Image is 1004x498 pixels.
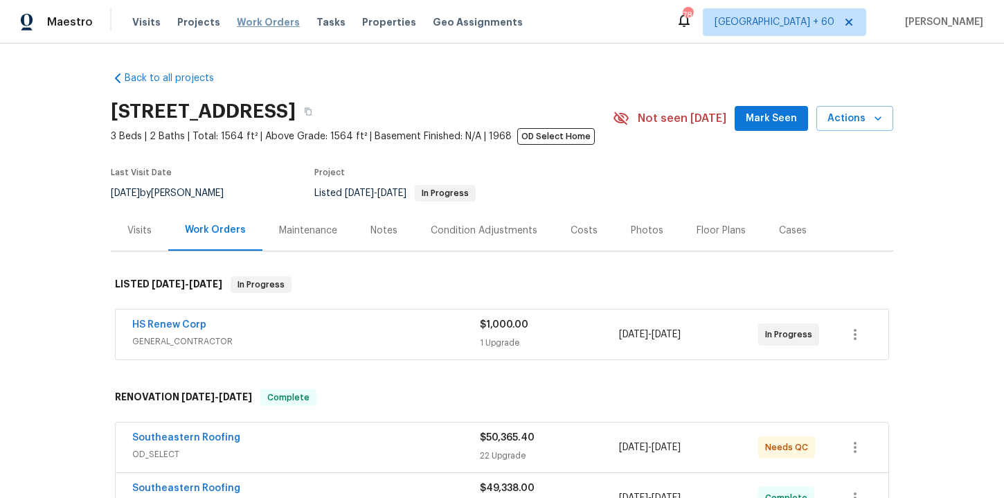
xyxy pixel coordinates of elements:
[480,320,528,330] span: $1,000.00
[111,263,893,307] div: LISTED [DATE]-[DATE]In Progress
[127,224,152,238] div: Visits
[181,392,215,402] span: [DATE]
[377,188,406,198] span: [DATE]
[638,112,726,125] span: Not seen [DATE]
[177,15,220,29] span: Projects
[715,15,834,29] span: [GEOGRAPHIC_DATA] + 60
[279,224,337,238] div: Maintenance
[132,447,480,461] span: OD_SELECT
[296,99,321,124] button: Copy Address
[111,130,613,143] span: 3 Beds | 2 Baths | Total: 1564 ft² | Above Grade: 1564 ft² | Basement Finished: N/A | 1968
[111,188,140,198] span: [DATE]
[816,106,893,132] button: Actions
[899,15,983,29] span: [PERSON_NAME]
[115,276,222,293] h6: LISTED
[480,336,619,350] div: 1 Upgrade
[631,224,663,238] div: Photos
[619,443,648,452] span: [DATE]
[480,433,535,443] span: $50,365.40
[765,328,818,341] span: In Progress
[111,105,296,118] h2: [STREET_ADDRESS]
[132,320,206,330] a: HS Renew Corp
[345,188,406,198] span: -
[115,389,252,406] h6: RENOVATION
[619,328,681,341] span: -
[517,128,595,145] span: OD Select Home
[416,189,474,197] span: In Progress
[827,110,882,127] span: Actions
[47,15,93,29] span: Maestro
[189,279,222,289] span: [DATE]
[433,15,523,29] span: Geo Assignments
[185,223,246,237] div: Work Orders
[697,224,746,238] div: Floor Plans
[314,188,476,198] span: Listed
[345,188,374,198] span: [DATE]
[619,330,648,339] span: [DATE]
[370,224,397,238] div: Notes
[237,15,300,29] span: Work Orders
[132,335,480,348] span: GENERAL_CONTRACTOR
[152,279,185,289] span: [DATE]
[765,441,814,454] span: Needs QC
[111,185,240,202] div: by [PERSON_NAME]
[362,15,416,29] span: Properties
[132,15,161,29] span: Visits
[779,224,807,238] div: Cases
[132,483,240,493] a: Southeastern Roofing
[181,392,252,402] span: -
[652,330,681,339] span: [DATE]
[735,106,808,132] button: Mark Seen
[652,443,681,452] span: [DATE]
[746,110,797,127] span: Mark Seen
[111,168,172,177] span: Last Visit Date
[314,168,345,177] span: Project
[232,278,290,292] span: In Progress
[152,279,222,289] span: -
[111,71,244,85] a: Back to all projects
[619,441,681,454] span: -
[132,433,240,443] a: Southeastern Roofing
[571,224,598,238] div: Costs
[262,391,315,404] span: Complete
[480,449,619,463] div: 22 Upgrade
[219,392,252,402] span: [DATE]
[316,17,346,27] span: Tasks
[480,483,535,493] span: $49,338.00
[111,375,893,420] div: RENOVATION [DATE]-[DATE]Complete
[431,224,537,238] div: Condition Adjustments
[683,8,692,22] div: 786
